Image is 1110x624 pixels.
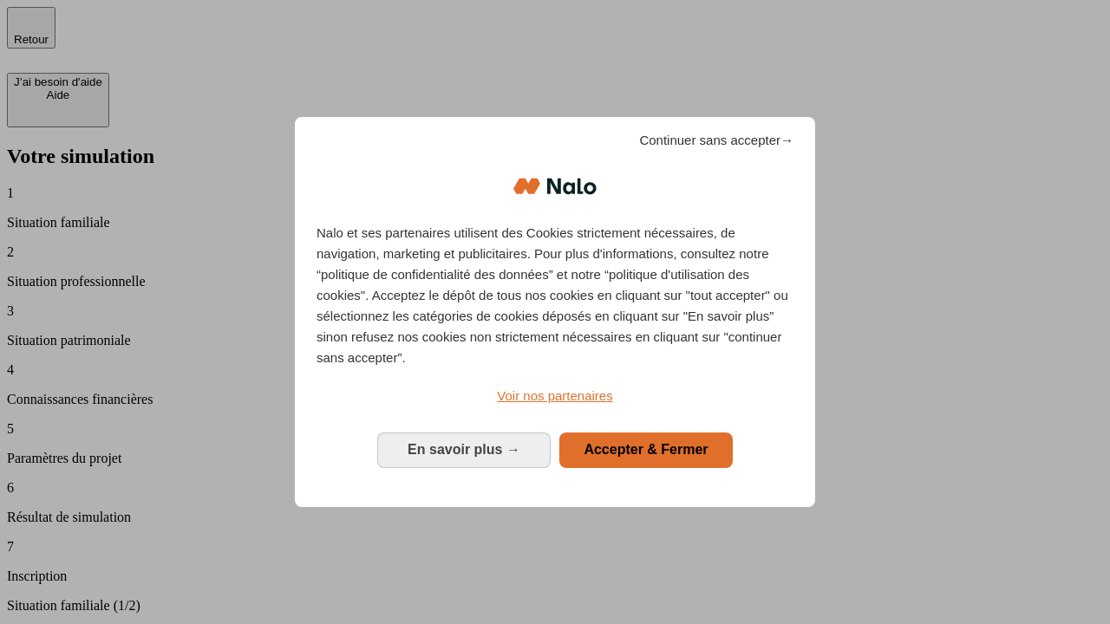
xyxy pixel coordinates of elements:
img: Logo [513,160,597,212]
button: Accepter & Fermer: Accepter notre traitement des données et fermer [559,432,733,467]
span: Accepter & Fermer [584,442,708,457]
span: Voir nos partenaires [497,388,612,403]
span: En savoir plus → [408,442,520,457]
div: Bienvenue chez Nalo Gestion du consentement [295,117,815,506]
p: Nalo et ses partenaires utilisent des Cookies strictement nécessaires, de navigation, marketing e... [317,223,793,368]
button: En savoir plus: Configurer vos consentements [377,432,551,467]
a: Voir nos partenaires [317,386,793,406]
span: Continuer sans accepter→ [639,130,793,151]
